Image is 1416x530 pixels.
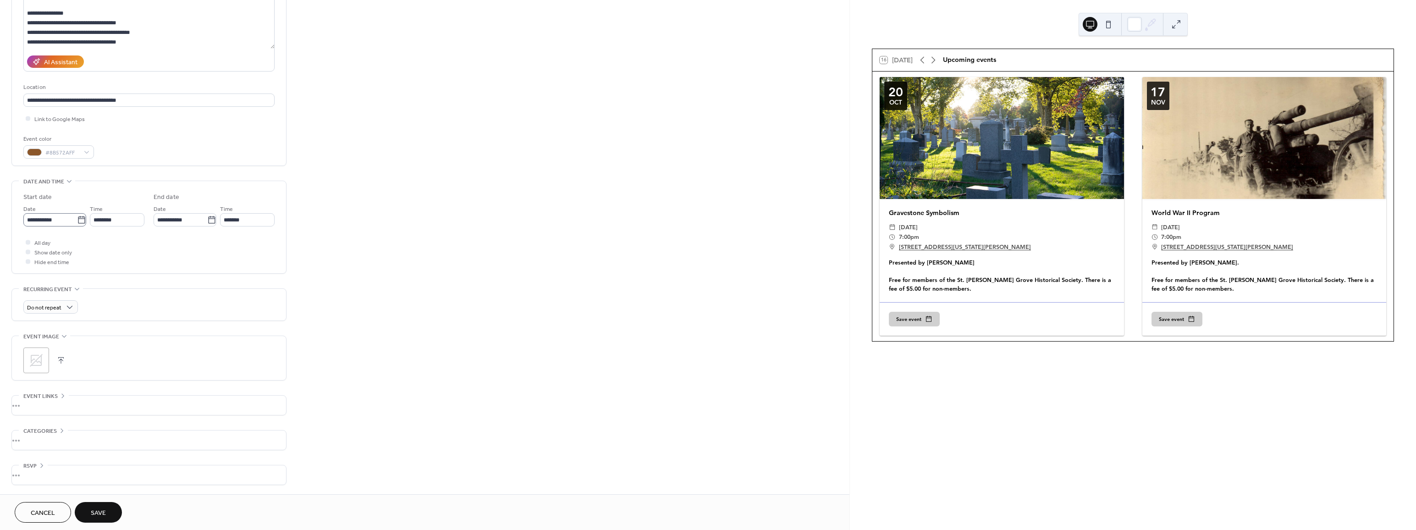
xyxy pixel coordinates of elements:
[23,348,49,373] div: ;
[23,83,273,92] div: Location
[23,426,57,436] span: Categories
[23,392,58,401] span: Event links
[1152,242,1158,252] div: ​
[34,248,72,258] span: Show date only
[23,193,52,202] div: Start date
[23,134,92,144] div: Event color
[44,58,77,67] div: AI Assistant
[23,204,36,214] span: Date
[75,502,122,523] button: Save
[23,285,72,294] span: Recurring event
[23,177,64,187] span: Date and time
[34,258,69,267] span: Hide end time
[31,508,55,518] span: Cancel
[154,204,166,214] span: Date
[899,232,919,242] span: 7:00pm
[889,242,895,252] div: ​
[889,312,940,326] button: Save event
[154,193,179,202] div: End date
[899,242,1031,252] a: [STREET_ADDRESS][US_STATE][PERSON_NAME]
[27,303,61,313] span: Do not repeat
[888,86,903,98] div: 20
[27,55,84,68] button: AI Assistant
[91,508,106,518] span: Save
[899,222,918,232] span: [DATE]
[1152,232,1158,242] div: ​
[1142,208,1386,218] div: World War II Program
[1161,242,1293,252] a: [STREET_ADDRESS][US_STATE][PERSON_NAME]
[943,55,996,65] div: Upcoming events
[45,148,79,158] span: #8B572AFF
[1151,86,1165,98] div: 17
[1152,222,1158,232] div: ​
[1151,99,1165,106] div: Nov
[12,431,286,450] div: •••
[23,332,59,342] span: Event image
[880,208,1124,218] div: Gravestone Symbolism
[880,258,1124,293] div: Presented by [PERSON_NAME] Free for members of the St. [PERSON_NAME] Grove Historical Society. Th...
[15,502,71,523] button: Cancel
[12,396,286,415] div: •••
[23,461,37,471] span: RSVP
[220,204,233,214] span: Time
[1152,312,1202,326] button: Save event
[1161,222,1180,232] span: [DATE]
[889,99,902,106] div: Oct
[1161,232,1181,242] span: 7:00pm
[90,204,103,214] span: Time
[34,115,85,124] span: Link to Google Maps
[34,238,50,248] span: All day
[889,232,895,242] div: ​
[12,465,286,485] div: •••
[889,222,895,232] div: ​
[1142,258,1386,293] div: Presented by [PERSON_NAME]. Free for members of the St. [PERSON_NAME] Grove Historical Society. T...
